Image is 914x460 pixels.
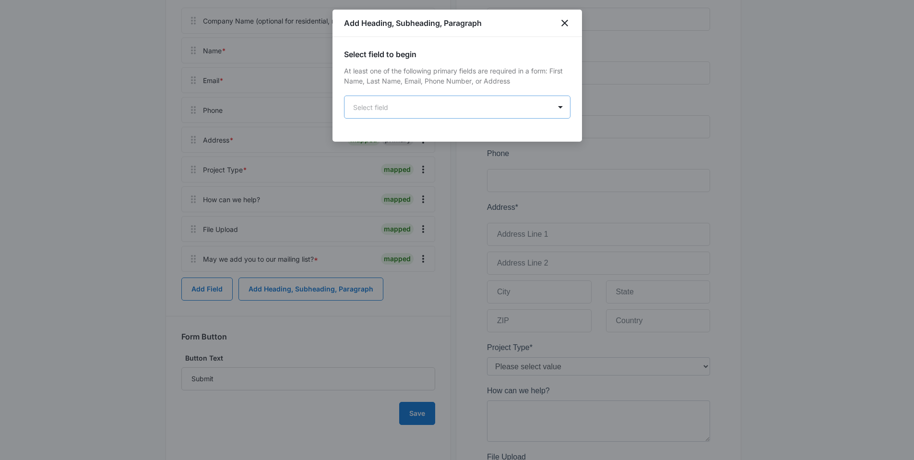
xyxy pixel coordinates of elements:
[344,66,570,86] p: At least one of the following primary fields are required in a form: First Name, Last Name, Email...
[119,294,224,317] input: State
[119,323,224,346] input: Country
[344,17,482,29] h1: Add Heading, Subheading, Paragraph
[559,17,570,29] button: close
[344,48,570,60] h3: Select field to begin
